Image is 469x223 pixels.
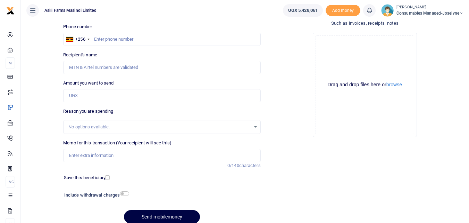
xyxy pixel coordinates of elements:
[396,10,463,16] span: Consumables managed-Joselyne
[64,174,106,181] label: Save this beneficiary
[63,140,171,146] label: Memo for this transaction (Your recipient will see this)
[6,57,15,69] li: M
[63,61,260,74] input: MTN & Airtel numbers are validated
[63,89,260,102] input: UGX
[266,19,463,27] h4: Such as invoices, receipts, notes
[326,7,360,13] a: Add money
[63,33,260,46] input: Enter phone number
[313,33,417,137] div: File Uploader
[68,124,250,130] div: No options available.
[280,4,326,17] li: Wallet ballance
[6,8,15,13] a: logo-small logo-large logo-large
[63,51,97,58] label: Recipient's name
[6,176,15,188] li: Ac
[239,163,261,168] span: characters
[381,4,463,17] a: profile-user [PERSON_NAME] Consumables managed-Joselyne
[386,82,402,87] button: browse
[283,4,323,17] a: UGX 5,428,061
[381,4,394,17] img: profile-user
[326,5,360,16] li: Toup your wallet
[227,163,239,168] span: 0/140
[6,7,15,15] img: logo-small
[63,149,260,162] input: Enter extra information
[64,192,126,198] h6: Include withdrawal charges
[63,23,92,30] label: Phone number
[326,5,360,16] span: Add money
[288,7,318,14] span: UGX 5,428,061
[63,80,114,87] label: Amount you want to send
[316,81,414,88] div: Drag and drop files here or
[64,33,91,46] div: Uganda: +256
[42,7,99,14] span: Asili Farms Masindi Limited
[63,108,113,115] label: Reason you are spending
[75,36,85,43] div: +256
[396,5,463,10] small: [PERSON_NAME]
